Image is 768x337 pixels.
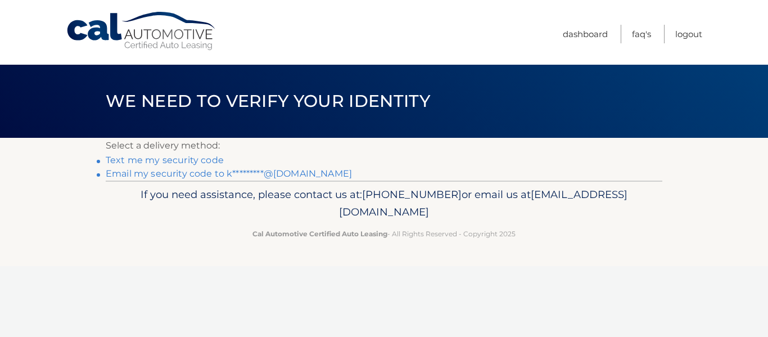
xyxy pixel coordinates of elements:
[113,186,655,222] p: If you need assistance, please contact us at: or email us at
[362,188,462,201] span: [PHONE_NUMBER]
[106,168,352,179] a: Email my security code to k*********@[DOMAIN_NAME]
[563,25,608,43] a: Dashboard
[113,228,655,240] p: - All Rights Reserved - Copyright 2025
[675,25,702,43] a: Logout
[66,11,218,51] a: Cal Automotive
[632,25,651,43] a: FAQ's
[106,155,224,165] a: Text me my security code
[106,91,430,111] span: We need to verify your identity
[252,230,387,238] strong: Cal Automotive Certified Auto Leasing
[106,138,662,154] p: Select a delivery method:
